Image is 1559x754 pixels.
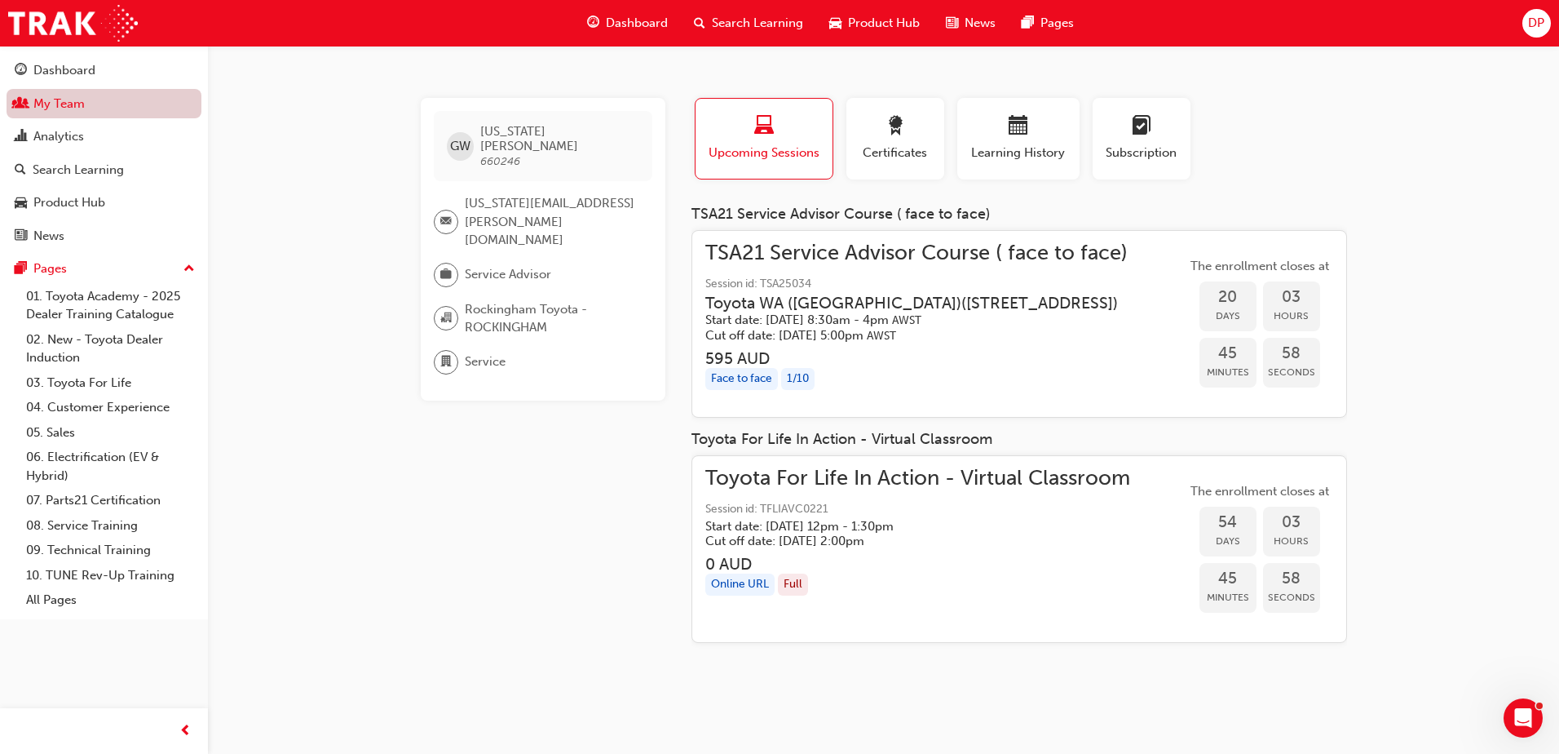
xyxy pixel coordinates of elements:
[816,7,933,40] a: car-iconProduct Hub
[440,211,452,233] span: email-icon
[15,64,27,78] span: guage-icon
[1199,288,1256,307] span: 20
[465,265,551,284] span: Service Advisor
[1009,7,1087,40] a: pages-iconPages
[1105,144,1178,162] span: Subscription
[8,5,138,42] img: Trak
[705,313,1118,328] h5: Start date: [DATE] 8:30am - 4pm
[705,244,1333,405] a: TSA21 Service Advisor Course ( face to face)Session id: TSA25034Toyota WA ([GEOGRAPHIC_DATA])([ST...
[7,52,201,254] button: DashboardMy TeamAnalyticsSearch LearningProduct HubNews
[867,329,896,343] span: Australian Western Standard Time AWST
[1199,570,1256,588] span: 45
[705,534,1104,548] h5: Cut off date: [DATE] 2:00pm
[7,254,201,284] button: Pages
[957,98,1080,180] button: Learning History
[705,574,775,596] div: Online URL
[705,244,1144,263] span: TSA21 Service Advisor Course ( face to face)
[33,61,95,80] div: Dashboard
[20,513,201,539] a: 08. Service Training
[587,13,599,33] span: guage-icon
[7,155,201,185] a: Search Learning
[480,154,520,168] span: 660246
[440,264,452,286] span: briefcase-icon
[606,14,668,33] span: Dashboard
[15,130,27,144] span: chart-icon
[20,327,201,370] a: 02. New - Toyota Dealer Induction
[20,284,201,327] a: 01. Toyota Academy - 2025 Dealer Training Catalogue
[1199,513,1256,532] span: 54
[465,300,639,337] span: Rockingham Toyota - ROCKINGHAM
[712,14,803,33] span: Search Learning
[1199,307,1256,326] span: Days
[1186,257,1333,276] span: The enrollment closes at
[1199,588,1256,607] span: Minutes
[1022,13,1034,33] span: pages-icon
[20,538,201,563] a: 09. Technical Training
[754,116,774,138] span: laptop-icon
[179,721,192,742] span: prev-icon
[705,469,1333,630] a: Toyota For Life In Action - Virtual ClassroomSession id: TFLIAVC0221Start date: [DATE] 12pm - 1:3...
[7,122,201,152] a: Analytics
[691,431,1347,449] div: Toyota For Life In Action - Virtual Classroom
[20,445,201,488] a: 06. Electrification (EV & Hybrid)
[7,55,201,86] a: Dashboard
[1263,363,1320,382] span: Seconds
[1040,14,1074,33] span: Pages
[1263,288,1320,307] span: 03
[480,124,639,153] span: [US_STATE] [PERSON_NAME]
[20,563,201,588] a: 10. TUNE Rev-Up Training
[946,13,958,33] span: news-icon
[15,97,27,112] span: people-icon
[33,259,67,278] div: Pages
[705,368,778,390] div: Face to face
[1522,9,1551,38] button: DP
[705,349,1144,368] h3: 595 AUD
[7,89,201,119] a: My Team
[7,221,201,251] a: News
[705,294,1118,313] h3: Toyota WA ([GEOGRAPHIC_DATA]) ( [STREET_ADDRESS] )
[965,14,996,33] span: News
[15,229,27,244] span: news-icon
[1263,344,1320,363] span: 58
[705,328,1118,344] h5: Cut off date: [DATE] 5:00pm
[183,259,195,280] span: up-icon
[1263,513,1320,532] span: 03
[20,395,201,420] a: 04. Customer Experience
[885,116,905,138] span: award-icon
[20,488,201,513] a: 07. Parts21 Certification
[33,193,105,212] div: Product Hub
[778,574,808,596] div: Full
[829,13,841,33] span: car-icon
[440,352,452,373] span: department-icon
[15,196,27,211] span: car-icon
[20,588,201,613] a: All Pages
[1263,588,1320,607] span: Seconds
[1093,98,1190,180] button: Subscription
[440,308,452,329] span: organisation-icon
[1263,307,1320,326] span: Hours
[933,7,1009,40] a: news-iconNews
[705,500,1130,519] span: Session id: TFLIAVC0221
[708,144,820,162] span: Upcoming Sessions
[1263,570,1320,588] span: 58
[1186,482,1333,501] span: The enrollment closes at
[846,98,944,180] button: Certificates
[848,14,920,33] span: Product Hub
[1199,532,1256,551] span: Days
[20,420,201,446] a: 05. Sales
[33,227,64,246] div: News
[465,194,639,250] span: [US_STATE][EMAIL_ADDRESS][PERSON_NAME][DOMAIN_NAME]
[1199,363,1256,382] span: Minutes
[705,275,1144,294] span: Session id: TSA25034
[1504,699,1543,738] iframe: Intercom live chat
[705,519,1104,534] h5: Start date: [DATE] 12pm - 1:30pm
[33,161,124,180] div: Search Learning
[681,7,816,40] a: search-iconSearch Learning
[1263,532,1320,551] span: Hours
[969,144,1067,162] span: Learning History
[695,98,833,180] button: Upcoming Sessions
[705,555,1130,574] h3: 0 AUD
[859,144,932,162] span: Certificates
